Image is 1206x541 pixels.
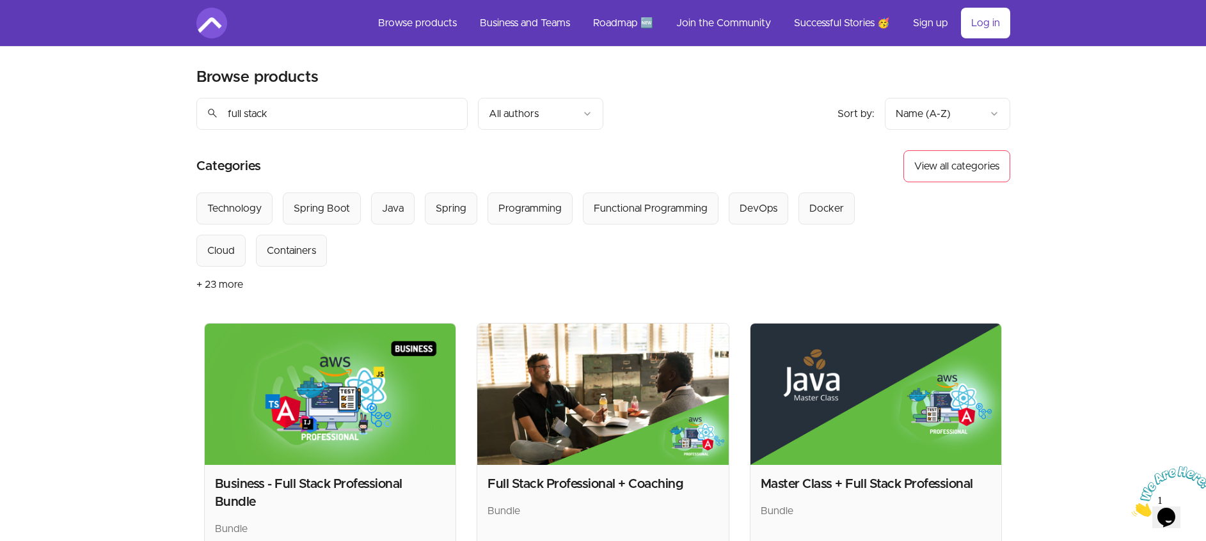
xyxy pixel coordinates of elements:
span: Bundle [488,506,520,516]
span: Bundle [761,506,793,516]
div: Spring [436,201,466,216]
div: Functional Programming [594,201,708,216]
button: Product sort options [885,98,1010,130]
iframe: chat widget [1127,461,1206,522]
div: DevOps [740,201,777,216]
div: Java [382,201,404,216]
input: Search product names [196,98,468,130]
h2: Business - Full Stack Professional Bundle [215,475,446,511]
a: Business and Teams [470,8,580,38]
div: Technology [207,201,262,216]
button: View all categories [903,150,1010,182]
div: Containers [267,243,316,258]
span: Sort by: [837,109,875,119]
img: Chat attention grabber [5,5,84,56]
a: Sign up [903,8,958,38]
span: Bundle [215,524,248,534]
img: Amigoscode logo [196,8,227,38]
img: Product image for Master Class + Full Stack Professional [750,324,1002,465]
span: search [207,104,218,122]
img: Product image for Business - Full Stack Professional Bundle [205,324,456,465]
button: Filter by author [478,98,603,130]
a: Roadmap 🆕 [583,8,663,38]
a: Join the Community [666,8,781,38]
div: Spring Boot [294,201,350,216]
span: 1 [5,5,10,16]
button: + 23 more [196,267,243,302]
h2: Browse products [196,67,319,88]
img: Product image for Full Stack Professional + Coaching [477,324,729,465]
h2: Categories [196,150,261,182]
div: Cloud [207,243,235,258]
a: Browse products [368,8,467,38]
h2: Master Class + Full Stack Professional [761,475,992,493]
a: Log in [961,8,1010,38]
div: Programming [498,201,562,216]
h2: Full Stack Professional + Coaching [488,475,718,493]
nav: Main [368,8,1010,38]
div: Docker [809,201,844,216]
a: Successful Stories 🥳 [784,8,900,38]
